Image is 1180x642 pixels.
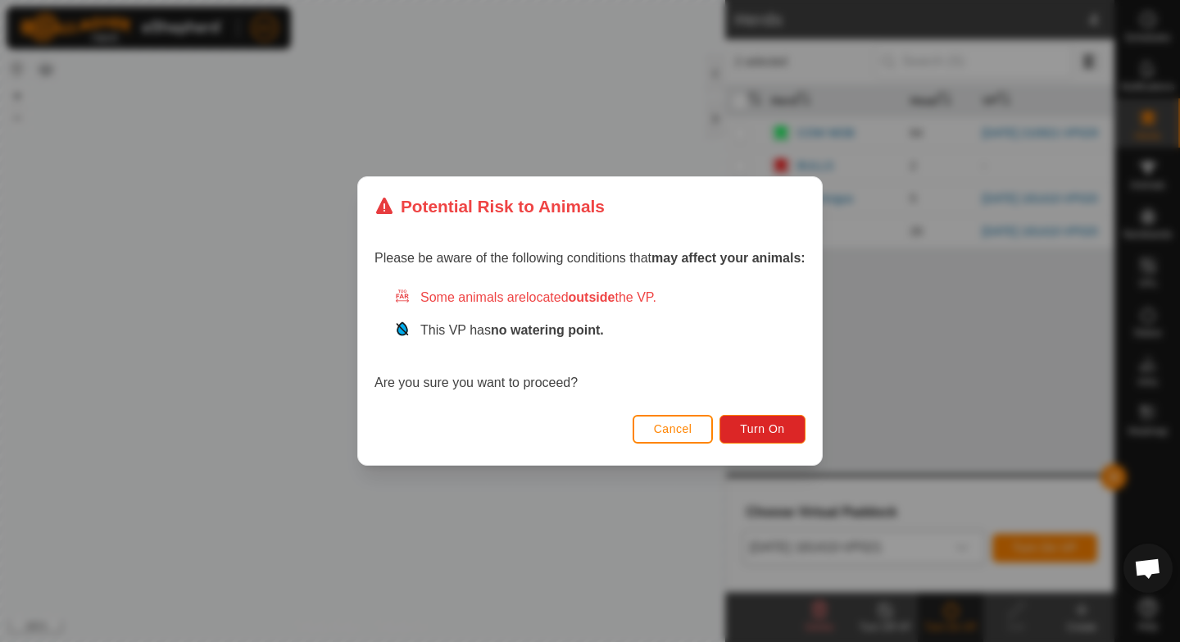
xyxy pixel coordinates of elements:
span: Cancel [654,422,692,435]
button: Turn On [720,415,806,444]
div: Open chat [1123,544,1173,593]
strong: outside [569,290,615,304]
button: Cancel [633,415,714,444]
span: located the VP. [526,290,656,304]
div: Some animals are [394,288,806,307]
strong: may affect your animals: [651,251,806,265]
span: Turn On [741,422,785,435]
span: This VP has [420,323,604,337]
div: Are you sure you want to proceed? [374,288,806,393]
strong: no watering point. [491,323,604,337]
span: Please be aware of the following conditions that [374,251,806,265]
div: Potential Risk to Animals [374,194,605,219]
